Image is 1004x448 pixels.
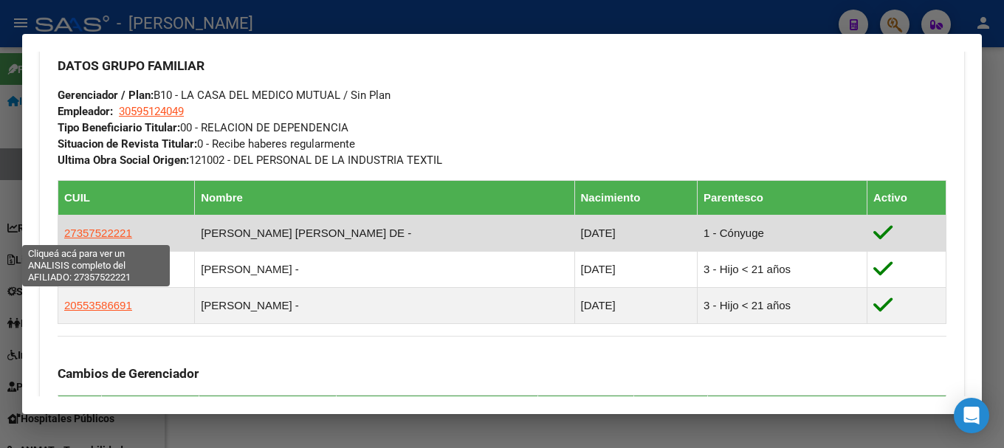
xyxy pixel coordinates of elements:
[58,105,113,118] strong: Empleador:
[574,215,698,251] td: [DATE]
[101,395,199,446] th: Fecha Movimiento
[58,137,197,151] strong: Situacion de Revista Titular:
[64,227,132,239] span: 27357522221
[58,154,189,167] strong: Ultima Obra Social Origen:
[195,287,574,323] td: [PERSON_NAME] -
[58,365,946,382] h3: Cambios de Gerenciador
[58,154,442,167] span: 121002 - DEL PERSONAL DE LA INDUSTRIA TEXTIL
[708,395,946,446] th: Creado Por
[954,398,989,433] div: Open Intercom Messenger
[698,287,867,323] td: 3 - Hijo < 21 años
[58,89,154,102] strong: Gerenciador / Plan:
[58,180,195,215] th: CUIL
[64,263,132,275] span: 27525628316
[867,180,946,215] th: Activo
[58,137,355,151] span: 0 - Recibe haberes regularmente
[58,58,946,74] h3: DATOS GRUPO FAMILIAR
[698,251,867,287] td: 3 - Hijo < 21 años
[64,299,132,311] span: 20553586691
[537,395,633,446] th: Motivo
[574,180,698,215] th: Nacimiento
[633,395,707,446] th: Fecha Creado
[58,121,180,134] strong: Tipo Beneficiario Titular:
[58,121,348,134] span: 00 - RELACION DE DEPENDENCIA
[698,215,867,251] td: 1 - Cónyuge
[58,395,102,446] th: Id
[199,395,336,446] th: Gerenciador / Plan Anterior
[195,251,574,287] td: [PERSON_NAME] -
[336,395,537,446] th: Gerenciador / Plan Nuevo
[195,215,574,251] td: [PERSON_NAME] [PERSON_NAME] DE -
[698,180,867,215] th: Parentesco
[58,89,391,102] span: B10 - LA CASA DEL MEDICO MUTUAL / Sin Plan
[195,180,574,215] th: Nombre
[574,287,698,323] td: [DATE]
[574,251,698,287] td: [DATE]
[119,105,184,118] span: 30595124049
